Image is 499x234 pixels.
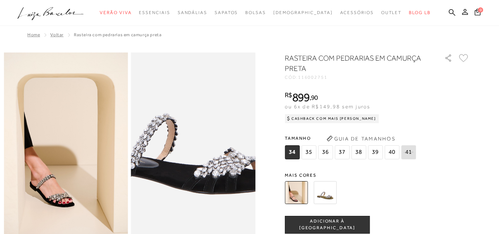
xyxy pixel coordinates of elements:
a: Voltar [50,32,64,37]
span: ADICIONAR À [GEOGRAPHIC_DATA] [285,218,369,231]
span: Mais cores [285,173,469,177]
span: Bolsas [245,10,266,15]
span: 899 [292,91,310,104]
div: Cashback com Mais [PERSON_NAME] [285,114,379,123]
a: noSubCategoriesText [178,6,207,20]
span: 37 [335,145,349,159]
span: 38 [351,145,366,159]
span: Sapatos [215,10,238,15]
img: RASTEIRA COM PEDRARIAS EM CAMURÇA PRETA [285,181,308,204]
div: CÓD: [285,75,433,79]
a: noSubCategoriesText [215,6,238,20]
span: RASTEIRA COM PEDRARIAS EM CAMURÇA PRETA [74,32,161,37]
span: Sandálias [178,10,207,15]
span: 34 [285,145,300,159]
span: Acessórios [340,10,374,15]
a: noSubCategoriesText [245,6,266,20]
a: noSubCategoriesText [273,6,333,20]
a: noSubCategoriesText [381,6,402,20]
button: Guia de Tamanhos [324,133,398,145]
span: 36 [318,145,333,159]
a: noSubCategoriesText [100,6,131,20]
button: ADICIONAR À [GEOGRAPHIC_DATA] [285,216,370,234]
span: 116002751 [298,75,328,80]
span: 39 [368,145,383,159]
span: Verão Viva [100,10,131,15]
a: Home [27,32,40,37]
span: ou 6x de R$149,98 sem juros [285,104,370,109]
i: R$ [285,92,292,98]
span: 40 [384,145,399,159]
span: 90 [311,94,318,101]
span: 35 [301,145,316,159]
span: [DEMOGRAPHIC_DATA] [273,10,333,15]
span: BLOG LB [409,10,430,15]
h1: RASTEIRA COM PEDRARIAS EM CAMURÇA PRETA [285,53,423,74]
span: Outlet [381,10,402,15]
button: 0 [472,8,483,18]
a: noSubCategoriesText [139,6,170,20]
span: 41 [401,145,416,159]
span: Essenciais [139,10,170,15]
i: , [310,94,318,101]
span: 0 [478,7,483,13]
a: noSubCategoriesText [340,6,374,20]
a: BLOG LB [409,6,430,20]
img: RASTEIRA COM PEDRARIAS EM CAMURÇA VERDE ASPARGO [314,181,336,204]
span: Tamanho [285,133,418,144]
